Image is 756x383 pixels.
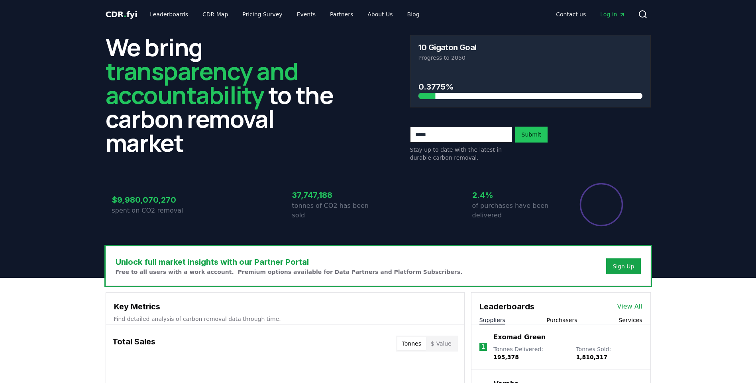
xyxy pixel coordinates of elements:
p: spent on CO2 removal [112,206,198,215]
button: Tonnes [397,337,426,350]
a: Sign Up [613,262,634,270]
span: 195,378 [493,354,519,360]
p: Tonnes Sold : [576,345,642,361]
button: Services [619,316,642,324]
span: Log in [600,10,625,18]
a: Exomad Green [493,332,546,342]
button: Submit [515,127,548,143]
a: Events [291,7,322,21]
h3: 2.4% [472,189,558,201]
p: Find detailed analysis of carbon removal data through time. [114,315,456,323]
h3: Leaderboards [479,301,534,313]
div: Percentage of sales delivered [579,182,624,227]
span: CDR fyi [106,10,137,19]
button: Sign Up [606,258,640,274]
a: View All [617,302,642,311]
p: 1 [481,342,485,352]
a: CDR.fyi [106,9,137,20]
h3: 10 Gigaton Goal [418,43,477,51]
p: of purchases have been delivered [472,201,558,220]
p: tonnes of CO2 has been sold [292,201,378,220]
a: Log in [594,7,631,21]
button: $ Value [426,337,456,350]
p: Progress to 2050 [418,54,642,62]
a: Pricing Survey [236,7,289,21]
a: Contact us [550,7,592,21]
a: Leaderboards [143,7,194,21]
span: transparency and accountability [106,55,298,111]
a: About Us [361,7,399,21]
a: CDR Map [196,7,234,21]
nav: Main [550,7,631,21]
h3: Total Sales [112,336,155,352]
p: Tonnes Delivered : [493,345,568,361]
button: Purchasers [547,316,577,324]
button: Suppliers [479,316,505,324]
nav: Main [143,7,426,21]
h3: $9,980,070,270 [112,194,198,206]
h3: Key Metrics [114,301,456,313]
a: Blog [401,7,426,21]
p: Stay up to date with the latest in durable carbon removal. [410,146,512,162]
h3: 37,747,188 [292,189,378,201]
h3: Unlock full market insights with our Partner Portal [116,256,463,268]
span: 1,810,317 [576,354,607,360]
h3: 0.3775% [418,81,642,93]
a: Partners [324,7,359,21]
p: Free to all users with a work account. Premium options available for Data Partners and Platform S... [116,268,463,276]
h2: We bring to the carbon removal market [106,35,346,154]
span: . [124,10,126,19]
